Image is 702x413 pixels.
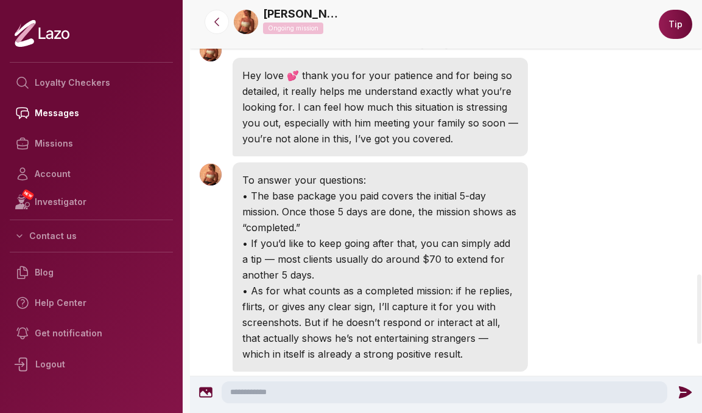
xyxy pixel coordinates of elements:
a: Blog [10,257,173,288]
a: [PERSON_NAME] [263,5,342,23]
a: Help Center [10,288,173,318]
a: Get notification [10,318,173,349]
a: Loyalty Checkers [10,68,173,98]
img: 5dd41377-3645-4864-a336-8eda7bc24f8f [234,10,258,34]
button: Tip [659,10,692,39]
a: Missions [10,128,173,159]
div: Logout [10,349,173,380]
p: Ongoing mission [263,23,323,34]
a: Account [10,159,173,189]
p: • As for what counts as a completed mission: if he replies, flirts, or gives any clear sign, I’ll... [242,283,518,362]
button: Contact us [10,225,173,247]
a: NEWInvestigator [10,189,173,215]
img: User avatar [200,164,222,186]
p: To answer your questions: [242,172,518,188]
a: Messages [10,98,173,128]
p: • The base package you paid covers the initial 5-day mission. Once those 5 days are done, the mis... [242,188,518,235]
span: NEW [21,189,35,201]
p: Hey love 💕 thank you for your patience and for being so detailed, it really helps me understand e... [242,68,518,147]
p: • If you’d like to keep going after that, you can simply add a tip — most clients usually do arou... [242,235,518,283]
